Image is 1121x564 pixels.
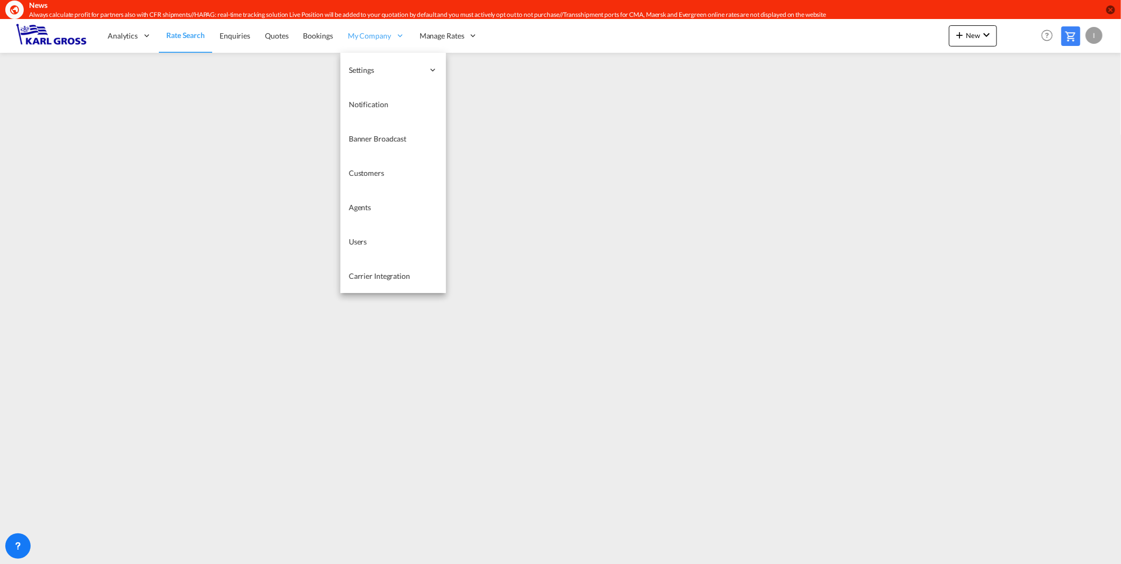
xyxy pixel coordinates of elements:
a: Agents [340,190,446,224]
span: Customers [349,168,384,177]
a: Quotes [258,18,296,53]
img: 3269c73066d711f095e541db4db89301.png [16,24,87,48]
div: I [1086,27,1103,44]
div: My Company [340,18,412,53]
md-icon: icon-earth [9,4,20,15]
a: Banner Broadcast [340,121,446,156]
span: Users [349,237,367,246]
div: Analytics [100,18,159,53]
span: Agents [349,203,371,212]
span: New [953,31,993,40]
a: Enquiries [212,18,258,53]
div: Manage Rates [412,18,486,53]
div: Settings [340,53,446,87]
span: Bookings [303,31,333,40]
span: Notification [349,100,388,109]
span: Quotes [265,31,288,40]
span: Rate Search [166,31,205,40]
span: Analytics [108,31,138,41]
span: Manage Rates [420,31,464,41]
a: Users [340,224,446,259]
span: Enquiries [220,31,250,40]
a: Notification [340,87,446,121]
button: icon-plus 400-fgNewicon-chevron-down [949,25,997,46]
a: Customers [340,156,446,190]
button: icon-close-circle [1105,4,1116,15]
div: Help [1038,26,1061,45]
md-icon: icon-plus 400-fg [953,29,966,41]
span: My Company [348,31,391,41]
div: Always calculate profit for partners also with CFR shipments//HAPAG: real-time tracking solution ... [29,11,949,20]
a: Bookings [296,18,340,53]
a: Rate Search [159,18,212,53]
span: Help [1038,26,1056,44]
span: Carrier Integration [349,271,410,280]
span: Banner Broadcast [349,134,406,143]
a: Carrier Integration [340,259,446,293]
md-icon: icon-chevron-down [980,29,993,41]
span: Settings [349,65,424,76]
